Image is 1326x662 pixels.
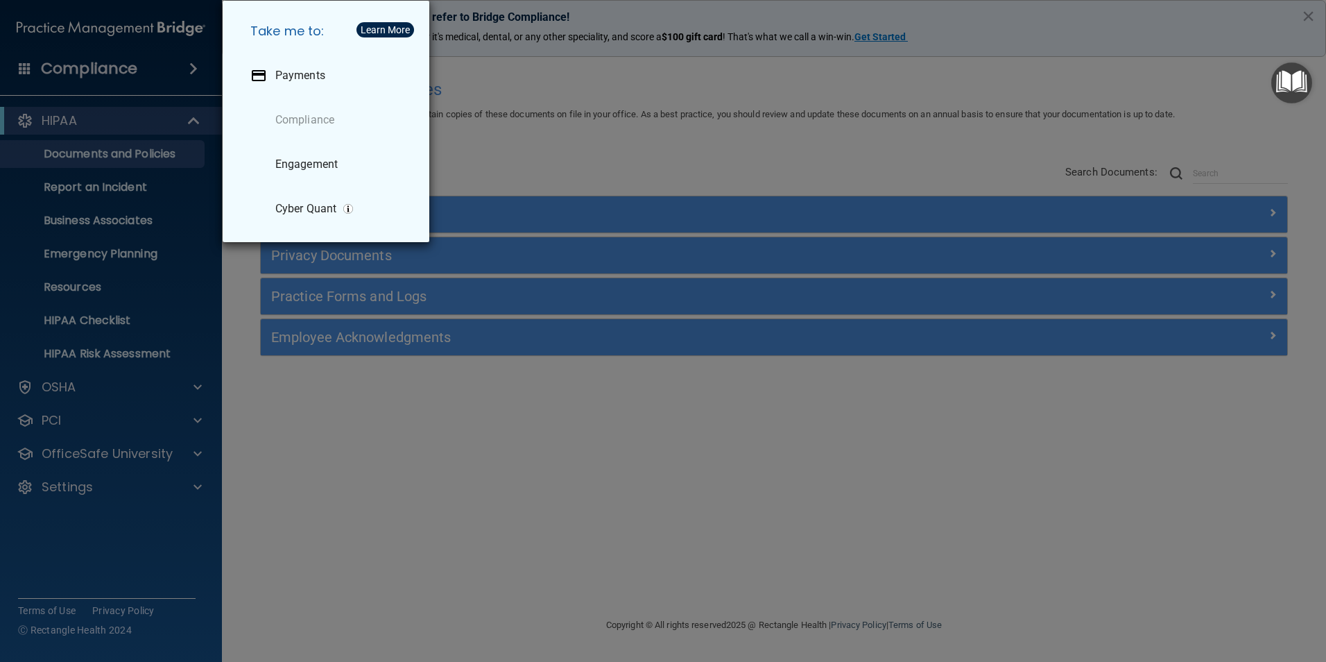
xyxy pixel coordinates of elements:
[275,202,336,216] p: Cyber Quant
[275,69,325,83] p: Payments
[239,56,418,95] a: Payments
[356,22,414,37] button: Learn More
[1271,62,1312,103] button: Open Resource Center
[275,158,338,171] p: Engagement
[239,12,418,51] h5: Take me to:
[239,101,418,139] a: Compliance
[361,25,410,35] div: Learn More
[1086,563,1309,619] iframe: Drift Widget Chat Controller
[239,145,418,184] a: Engagement
[239,189,418,228] a: Cyber Quant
